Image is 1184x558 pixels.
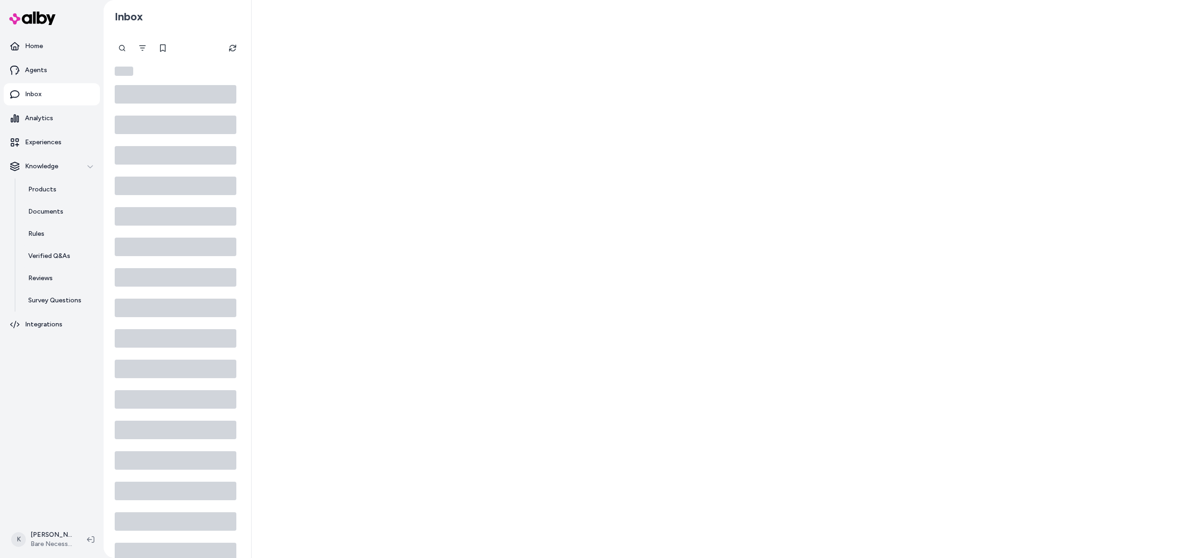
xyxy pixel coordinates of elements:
[11,532,26,547] span: K
[28,229,44,239] p: Rules
[25,138,62,147] p: Experiences
[115,10,143,24] h2: Inbox
[25,66,47,75] p: Agents
[223,39,242,57] button: Refresh
[6,525,80,554] button: K[PERSON_NAME]Bare Necessities
[19,223,100,245] a: Rules
[28,296,81,305] p: Survey Questions
[25,162,58,171] p: Knowledge
[133,39,152,57] button: Filter
[25,90,42,99] p: Inbox
[4,83,100,105] a: Inbox
[19,289,100,312] a: Survey Questions
[31,530,72,540] p: [PERSON_NAME]
[4,131,100,153] a: Experiences
[19,267,100,289] a: Reviews
[28,207,63,216] p: Documents
[28,185,56,194] p: Products
[9,12,55,25] img: alby Logo
[4,313,100,336] a: Integrations
[19,245,100,267] a: Verified Q&As
[4,35,100,57] a: Home
[28,251,70,261] p: Verified Q&As
[25,114,53,123] p: Analytics
[25,320,62,329] p: Integrations
[4,59,100,81] a: Agents
[25,42,43,51] p: Home
[19,178,100,201] a: Products
[4,155,100,178] button: Knowledge
[4,107,100,129] a: Analytics
[31,540,72,549] span: Bare Necessities
[28,274,53,283] p: Reviews
[19,201,100,223] a: Documents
